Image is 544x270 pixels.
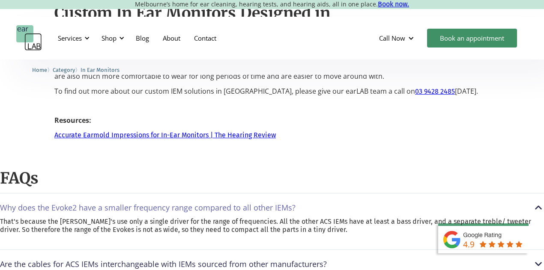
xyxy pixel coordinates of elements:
[32,65,47,74] a: Home
[54,48,490,81] p: At earLAB, our high-quality custom in-ear monitors are designed in [GEOGRAPHIC_DATA] and made in ...
[96,25,127,51] div: Shop
[54,131,276,139] a: Accurate Earmold Impressions for In-Ear Monitors | The Hearing Review
[379,34,405,42] div: Call Now
[415,87,455,95] a: 03 9428 2485
[54,145,490,154] p: ‍
[53,25,92,51] div: Services
[32,65,53,74] li: 〉
[53,67,75,73] span: Category
[102,34,117,42] div: Shop
[54,116,91,125] strong: Resources:
[187,26,223,50] a: Contact
[53,65,75,74] a: Category
[58,34,82,42] div: Services
[54,102,490,110] p: ‍
[32,67,47,73] span: Home
[129,26,156,50] a: Blog
[16,25,42,51] a: home
[427,29,517,47] a: Book an appointment
[533,202,544,213] img: Why does the Evoke2 have a smaller frequency range compared to all other IEMs?
[81,67,120,73] span: In Ear Monitors
[81,65,120,74] a: In Ear Monitors
[533,258,544,270] img: Are the cables for ACS IEMs interchangeable with IEMs sourced from other manufacturers?
[53,65,81,74] li: 〉
[54,87,490,95] p: To find out more about our custom IEM solutions in [GEOGRAPHIC_DATA], please give our earLAB team...
[156,26,187,50] a: About
[372,25,423,51] div: Call Now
